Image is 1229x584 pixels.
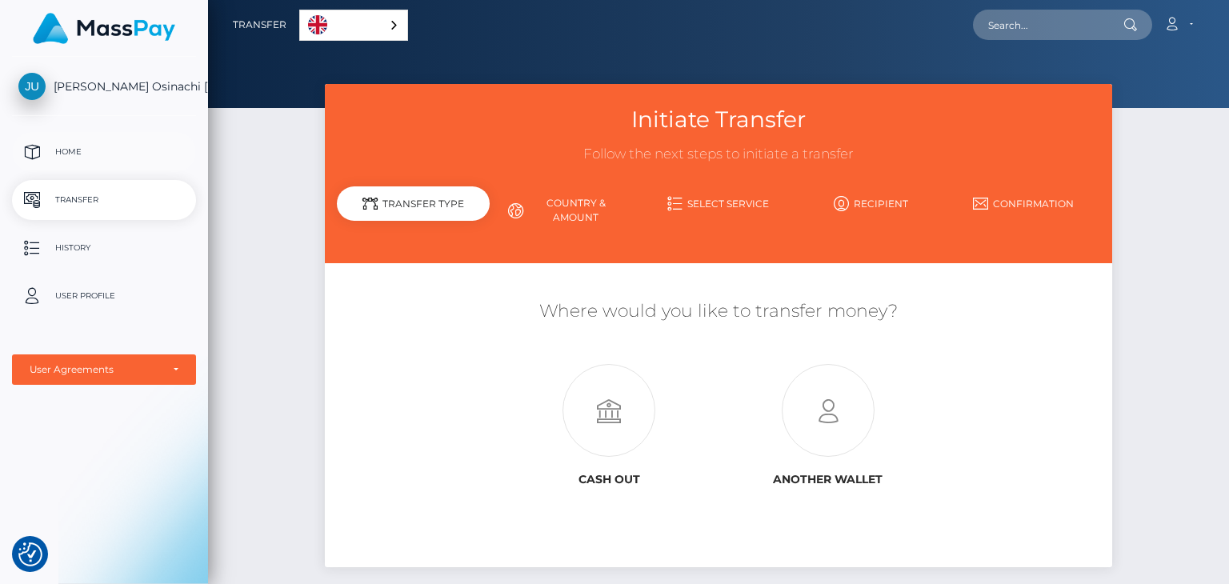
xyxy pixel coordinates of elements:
[490,190,643,231] a: Country & Amount
[12,132,196,172] a: Home
[299,10,408,41] aside: Language selected: English
[33,13,175,44] img: MassPay
[947,190,1100,218] a: Confirmation
[18,542,42,566] button: Consent Preferences
[973,10,1123,40] input: Search...
[18,236,190,260] p: History
[643,190,795,218] a: Select Service
[337,299,1099,324] h5: Where would you like to transfer money?
[12,180,196,220] a: Transfer
[337,145,1099,164] h3: Follow the next steps to initiate a transfer
[12,79,196,94] span: [PERSON_NAME] Osinachi [PERSON_NAME]
[12,228,196,268] a: History
[299,10,408,41] div: Language
[30,363,161,376] div: User Agreements
[12,354,196,385] button: User Agreements
[731,473,925,486] h6: Another wallet
[18,284,190,308] p: User Profile
[12,276,196,316] a: User Profile
[18,542,42,566] img: Revisit consent button
[233,8,286,42] a: Transfer
[512,473,707,486] h6: Cash out
[18,140,190,164] p: Home
[795,190,947,218] a: Recipient
[300,10,407,40] a: English
[337,186,490,221] div: Transfer Type
[337,104,1099,135] h3: Initiate Transfer
[18,188,190,212] p: Transfer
